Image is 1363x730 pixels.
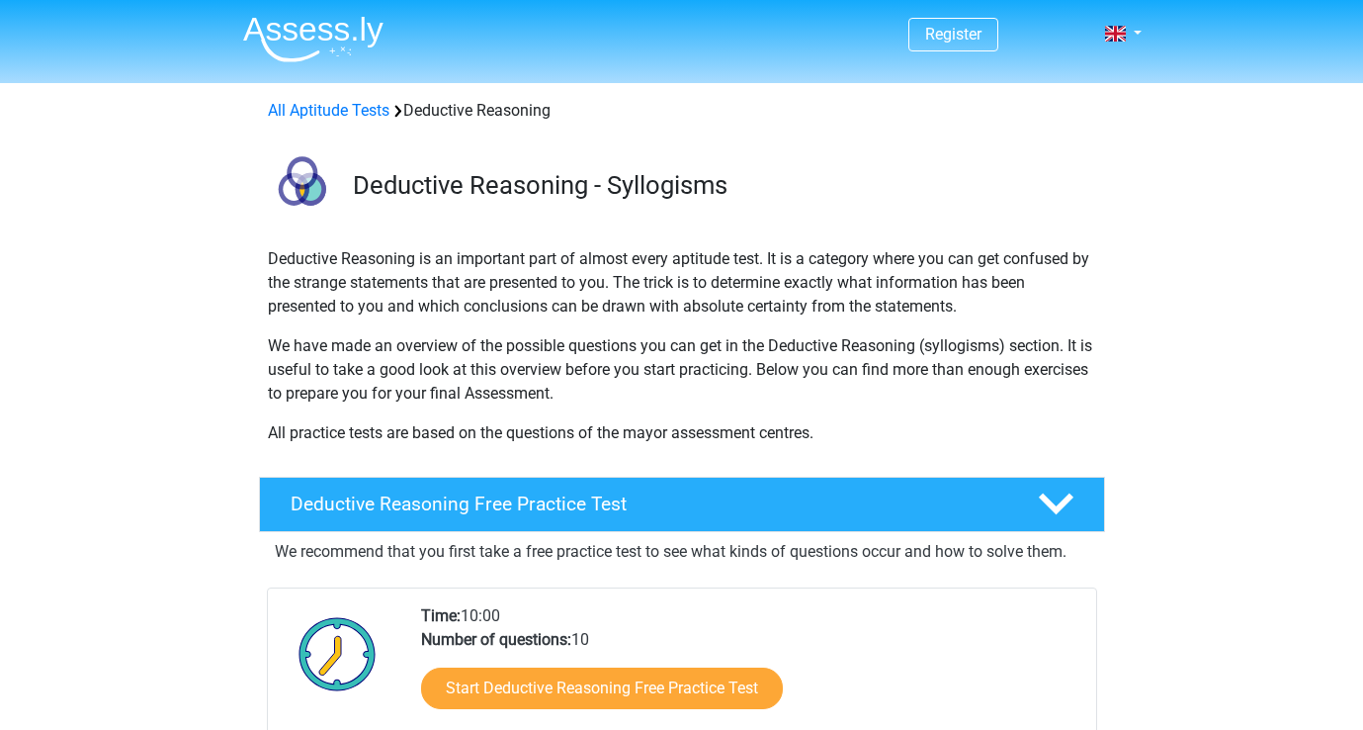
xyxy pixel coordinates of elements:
[260,146,344,230] img: deductive reasoning
[291,493,1006,515] h4: Deductive Reasoning Free Practice Test
[268,421,1096,445] p: All practice tests are based on the questions of the mayor assessment centres.
[353,170,1089,201] h3: Deductive Reasoning - Syllogisms
[288,604,387,703] img: Clock
[268,101,389,120] a: All Aptitude Tests
[268,334,1096,406] p: We have made an overview of the possible questions you can get in the Deductive Reasoning (syllog...
[421,606,461,625] b: Time:
[268,247,1096,319] p: Deductive Reasoning is an important part of almost every aptitude test. It is a category where yo...
[421,630,571,649] b: Number of questions:
[925,25,981,44] a: Register
[275,540,1089,564] p: We recommend that you first take a free practice test to see what kinds of questions occur and ho...
[260,99,1104,123] div: Deductive Reasoning
[421,668,783,709] a: Start Deductive Reasoning Free Practice Test
[243,16,383,62] img: Assessly
[251,477,1113,532] a: Deductive Reasoning Free Practice Test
